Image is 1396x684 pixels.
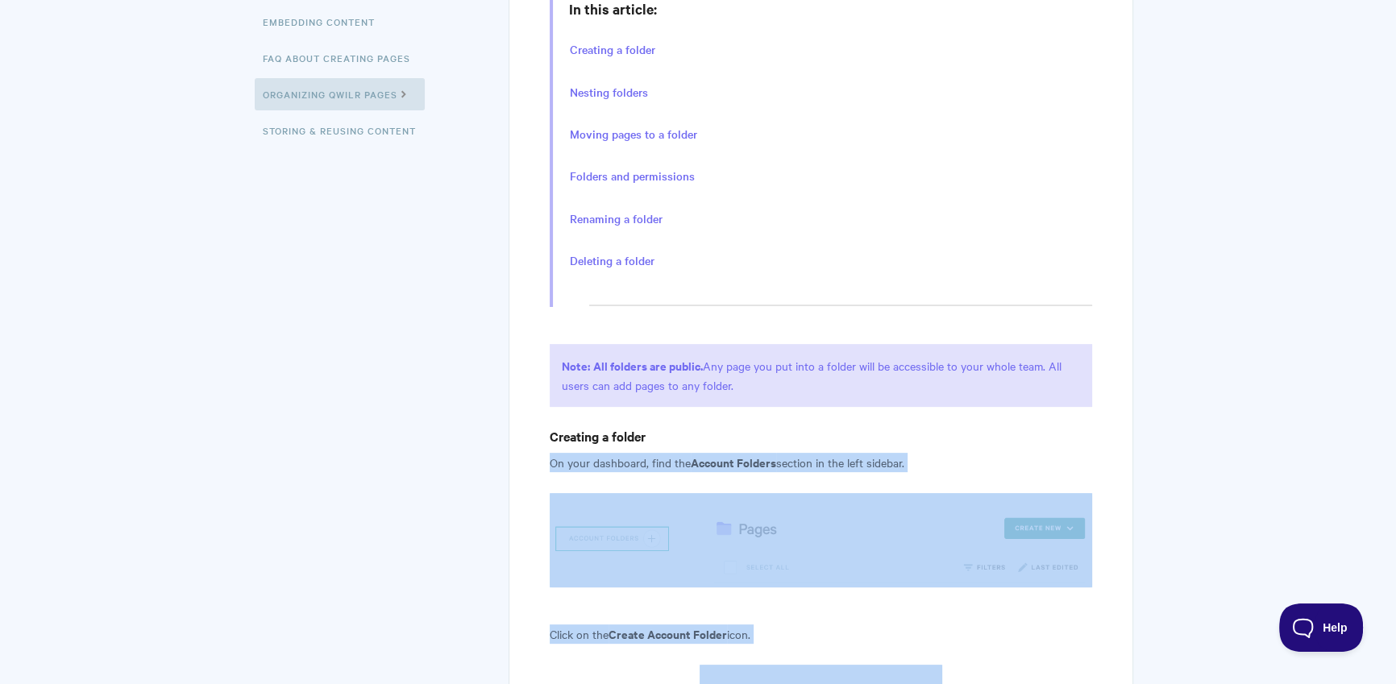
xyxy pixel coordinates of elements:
[570,210,663,228] a: Renaming a folder
[601,357,703,374] strong: ll folders are public.
[263,6,387,38] a: Embedding Content
[550,426,1092,446] h4: Creating a folder
[593,357,601,374] strong: A
[550,453,1092,472] p: On your dashboard, find the section in the left sidebar.
[570,168,695,185] a: Folders and permissions
[691,454,776,471] strong: Account Folders
[570,252,654,270] a: Deleting a folder
[1279,603,1364,652] iframe: Toggle Customer Support
[255,78,425,110] a: Organizing Qwilr Pages
[609,625,727,642] strong: Create Account Folder
[570,126,697,143] a: Moving pages to a folder
[570,84,648,102] a: Nesting folders
[550,624,1092,644] p: Click on the icon.
[550,344,1092,407] p: Any page you put into a folder will be accessible to your whole team. All users can add pages to ...
[263,42,422,74] a: FAQ About Creating Pages
[263,114,428,147] a: Storing & Reusing Content
[570,41,655,59] a: Creating a folder
[562,357,590,374] strong: Note:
